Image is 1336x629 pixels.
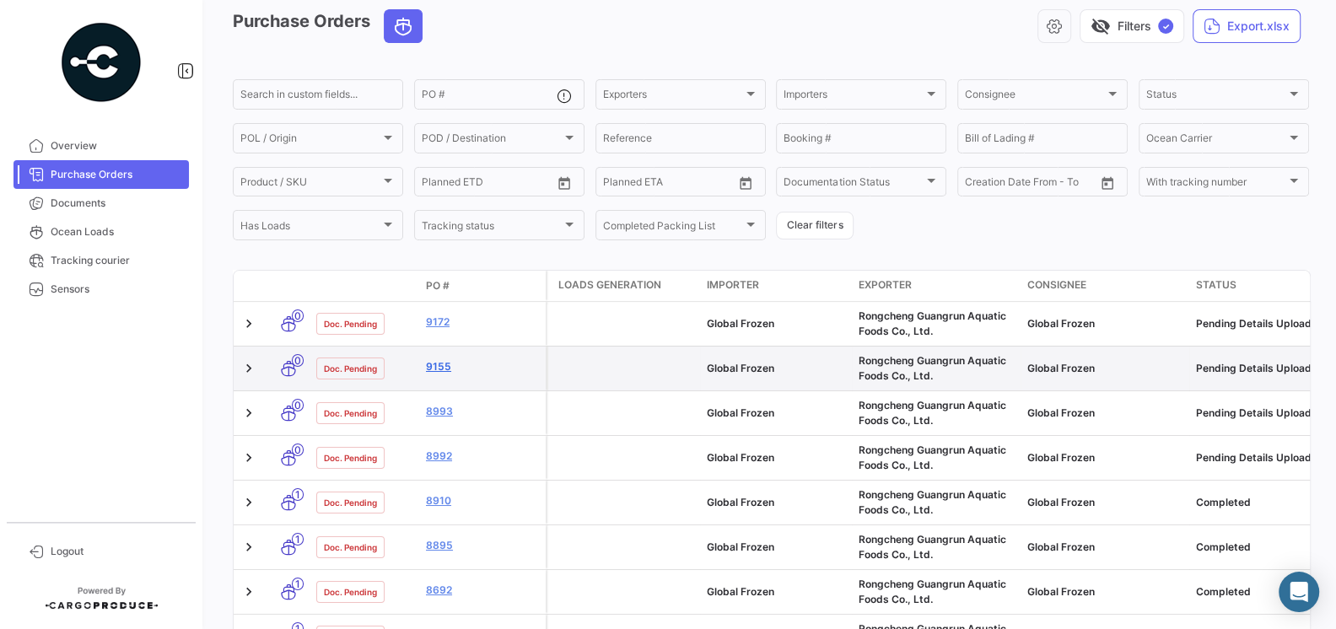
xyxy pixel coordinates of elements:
[548,271,700,301] datatable-header-cell: Loads generation
[426,449,539,464] a: 8992
[267,279,310,293] datatable-header-cell: Transport mode
[965,91,1105,103] span: Consignee
[1080,9,1184,43] button: visibility_offFilters✓
[707,277,759,293] span: Importer
[859,578,1006,605] span: Rongcheng Guangrun Aquatic Foods Co., Ltd.
[1000,179,1062,191] input: To
[1196,277,1236,293] span: Status
[1146,135,1286,147] span: Ocean Carrier
[603,179,627,191] input: From
[426,538,539,553] a: 8895
[240,135,380,147] span: POL / Origin
[324,585,377,599] span: Doc. Pending
[422,222,562,234] span: Tracking status
[51,282,182,297] span: Sensors
[733,170,758,196] button: Open calendar
[1091,16,1111,36] span: visibility_off
[1146,91,1286,103] span: Status
[292,309,304,322] span: 0
[1027,585,1095,598] span: Global Frozen
[51,167,182,182] span: Purchase Orders
[638,179,700,191] input: To
[51,224,182,239] span: Ocean Loads
[51,253,182,268] span: Tracking courier
[292,488,304,501] span: 1
[419,271,546,300] datatable-header-cell: PO #
[324,540,377,554] span: Doc. Pending
[1279,572,1319,612] div: Abrir Intercom Messenger
[457,179,519,191] input: To
[13,218,189,246] a: Ocean Loads
[700,271,852,301] datatable-header-cell: Importer
[1193,9,1301,43] button: Export.xlsx
[240,222,380,234] span: Has Loads
[859,444,1006,471] span: Rongcheng Guangrun Aquatic Foods Co., Ltd.
[707,362,774,374] span: Global Frozen
[324,317,377,331] span: Doc. Pending
[240,494,257,511] a: Expand/Collapse Row
[1027,540,1095,553] span: Global Frozen
[859,354,1006,382] span: Rongcheng Guangrun Aquatic Foods Co., Ltd.
[784,179,924,191] span: Documentation Status
[385,10,422,42] button: Ocean
[51,196,182,211] span: Documents
[1095,170,1120,196] button: Open calendar
[1027,277,1086,293] span: Consignee
[603,222,743,234] span: Completed Packing List
[784,91,924,103] span: Importers
[13,275,189,304] a: Sensors
[310,279,419,293] datatable-header-cell: Doc. Status
[13,246,189,275] a: Tracking courier
[240,405,257,422] a: Expand/Collapse Row
[1027,317,1095,330] span: Global Frozen
[240,539,257,556] a: Expand/Collapse Row
[59,20,143,105] img: powered-by.png
[292,354,304,367] span: 0
[233,9,428,43] h3: Purchase Orders
[859,399,1006,427] span: Rongcheng Guangrun Aquatic Foods Co., Ltd.
[51,544,182,559] span: Logout
[859,309,1006,337] span: Rongcheng Guangrun Aquatic Foods Co., Ltd.
[240,449,257,466] a: Expand/Collapse Row
[292,533,304,546] span: 1
[51,138,182,153] span: Overview
[292,399,304,411] span: 0
[324,406,377,420] span: Doc. Pending
[324,451,377,465] span: Doc. Pending
[852,271,1021,301] datatable-header-cell: Exporter
[776,212,854,239] button: Clear filters
[859,488,1006,516] span: Rongcheng Guangrun Aquatic Foods Co., Ltd.
[1027,451,1095,464] span: Global Frozen
[13,189,189,218] a: Documents
[859,533,1006,561] span: Rongcheng Guangrun Aquatic Foods Co., Ltd.
[426,278,450,293] span: PO #
[426,404,539,419] a: 8993
[422,135,562,147] span: POD / Destination
[324,362,377,375] span: Doc. Pending
[324,496,377,509] span: Doc. Pending
[240,583,257,600] a: Expand/Collapse Row
[426,493,539,508] a: 8910
[292,444,304,456] span: 0
[240,315,257,332] a: Expand/Collapse Row
[1027,362,1095,374] span: Global Frozen
[292,578,304,590] span: 1
[1027,406,1095,419] span: Global Frozen
[707,317,774,330] span: Global Frozen
[552,170,577,196] button: Open calendar
[707,585,774,598] span: Global Frozen
[1158,19,1173,34] span: ✓
[426,583,539,598] a: 8692
[13,160,189,189] a: Purchase Orders
[965,179,989,191] input: From
[707,496,774,508] span: Global Frozen
[707,406,774,419] span: Global Frozen
[1021,271,1189,301] datatable-header-cell: Consignee
[1146,179,1286,191] span: With tracking number
[426,314,539,330] a: 9172
[707,540,774,553] span: Global Frozen
[707,451,774,464] span: Global Frozen
[1027,496,1095,508] span: Global Frozen
[240,360,257,377] a: Expand/Collapse Row
[240,179,380,191] span: Product / SKU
